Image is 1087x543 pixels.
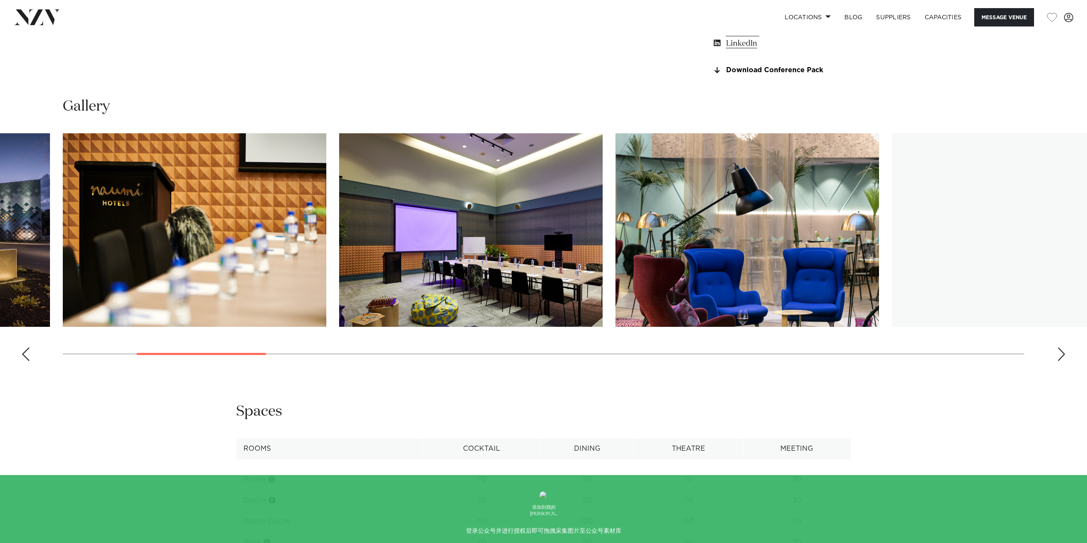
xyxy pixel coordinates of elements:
th: Dining [541,438,634,459]
th: Meeting [743,438,851,459]
h2: Gallery [63,97,110,116]
a: Locations [778,8,838,26]
th: Rooms [236,438,423,459]
td: 30 [743,469,851,490]
swiper-slide: 3 / 26 [63,133,326,327]
swiper-slide: 4 / 26 [339,133,603,327]
a: Download Conference Pack [712,67,851,74]
a: Capacities [918,8,969,26]
button: Message Venue [974,8,1034,26]
td: 70 [423,469,541,490]
td: Razzle [236,469,423,490]
td: 50 [541,469,634,490]
img: nzv-logo.png [14,9,60,25]
h2: Spaces [236,402,282,421]
a: BLOG [838,8,869,26]
a: SUPPLIERS [869,8,917,26]
swiper-slide: 5 / 26 [615,133,879,327]
th: Cocktail [423,438,541,459]
a: LinkedIn [712,38,851,50]
th: Theatre [634,438,743,459]
td: 70 [634,469,743,490]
